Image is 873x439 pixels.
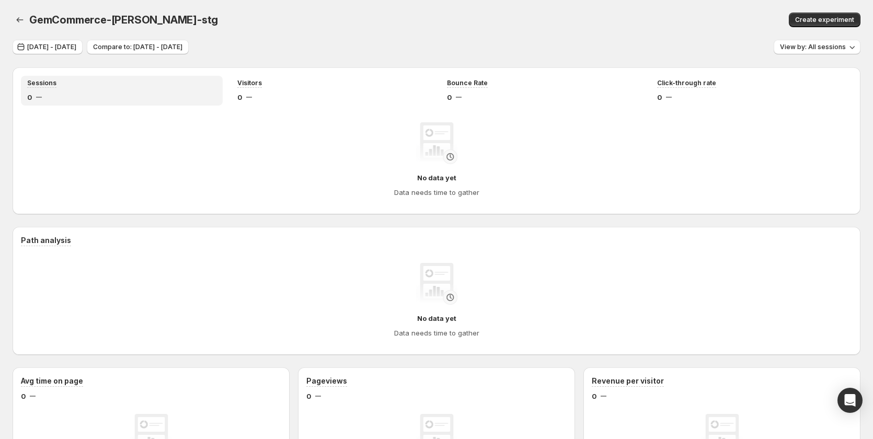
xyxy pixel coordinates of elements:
[417,172,456,183] h4: No data yet
[447,79,488,87] span: Bounce Rate
[27,79,56,87] span: Sessions
[592,376,664,386] h3: Revenue per visitor
[29,14,218,26] span: GemCommerce-[PERSON_NAME]-stg
[21,391,26,401] span: 0
[13,40,83,54] button: [DATE] - [DATE]
[394,328,479,338] h4: Data needs time to gather
[837,388,863,413] div: Open Intercom Messenger
[416,263,457,305] img: No data yet
[306,376,347,386] h3: Pageviews
[394,187,479,198] h4: Data needs time to gather
[93,43,182,51] span: Compare to: [DATE] - [DATE]
[789,13,860,27] button: Create experiment
[657,92,662,102] span: 0
[780,43,846,51] span: View by: All sessions
[21,235,71,246] h3: Path analysis
[417,313,456,324] h4: No data yet
[237,92,242,102] span: 0
[774,40,860,54] button: View by: All sessions
[306,391,311,401] span: 0
[87,40,189,54] button: Compare to: [DATE] - [DATE]
[447,92,452,102] span: 0
[27,43,76,51] span: [DATE] - [DATE]
[592,391,596,401] span: 0
[416,122,457,164] img: No data yet
[657,79,716,87] span: Click-through rate
[795,16,854,24] span: Create experiment
[21,376,83,386] h3: Avg time on page
[27,92,32,102] span: 0
[237,79,262,87] span: Visitors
